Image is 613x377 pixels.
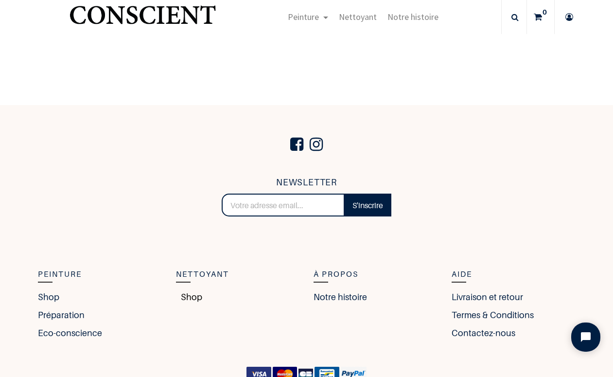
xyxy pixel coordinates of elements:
a: Notre histoire [314,290,367,304]
a: Shop [38,290,59,304]
span: Notre histoire [387,11,438,22]
sup: 0 [540,7,549,17]
h5: Aide [452,268,575,281]
a: Préparation [38,308,85,322]
h5: NEWSLETTER [222,176,391,190]
a: S'inscrire [344,194,391,217]
h5: Peinture [38,268,161,281]
a: Livraison et retour [452,290,523,304]
span: Nettoyant [339,11,377,22]
a: Termes & Conditions [452,308,534,322]
h5: Nettoyant [176,268,299,281]
iframe: Tidio Chat [563,314,609,360]
a: Contactez-nous [452,326,515,340]
a: Shop [176,290,202,304]
h5: à Propos [314,268,437,281]
span: Peinture [288,11,319,22]
a: Eco-conscience [38,326,102,340]
input: Votre adresse email... [222,194,344,217]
